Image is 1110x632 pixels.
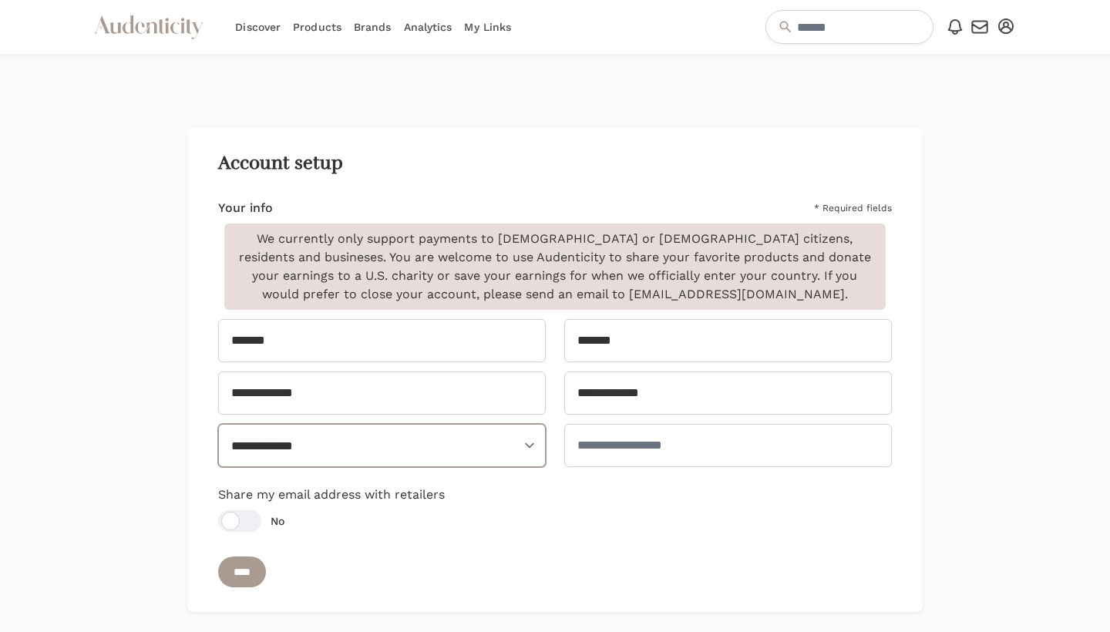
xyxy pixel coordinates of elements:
[814,202,892,214] span: * Required fields
[218,153,893,174] h2: Account setup
[218,199,273,217] h4: Your info
[234,230,877,304] p: We currently only support payments to [DEMOGRAPHIC_DATA] or [DEMOGRAPHIC_DATA] citizens, resident...
[218,486,893,532] div: Share my email address with retailers
[271,513,284,529] span: No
